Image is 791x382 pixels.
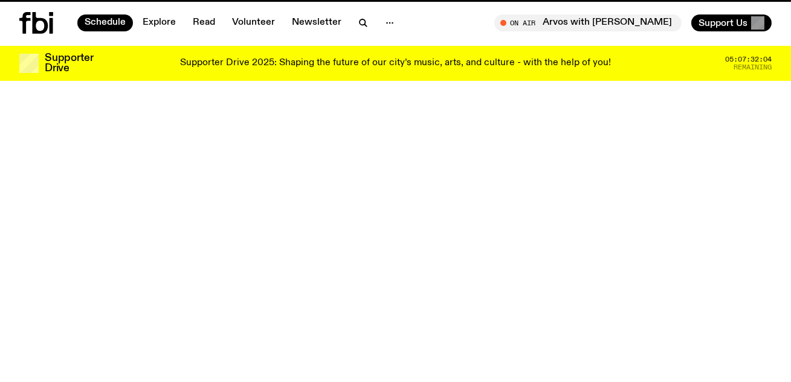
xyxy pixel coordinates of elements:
[725,56,772,63] span: 05:07:32:04
[186,14,222,31] a: Read
[699,18,747,28] span: Support Us
[77,14,133,31] a: Schedule
[285,14,349,31] a: Newsletter
[691,14,772,31] button: Support Us
[180,58,611,69] p: Supporter Drive 2025: Shaping the future of our city’s music, arts, and culture - with the help o...
[494,14,682,31] button: On AirArvos with [PERSON_NAME]
[734,64,772,71] span: Remaining
[135,14,183,31] a: Explore
[225,14,282,31] a: Volunteer
[45,53,93,74] h3: Supporter Drive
